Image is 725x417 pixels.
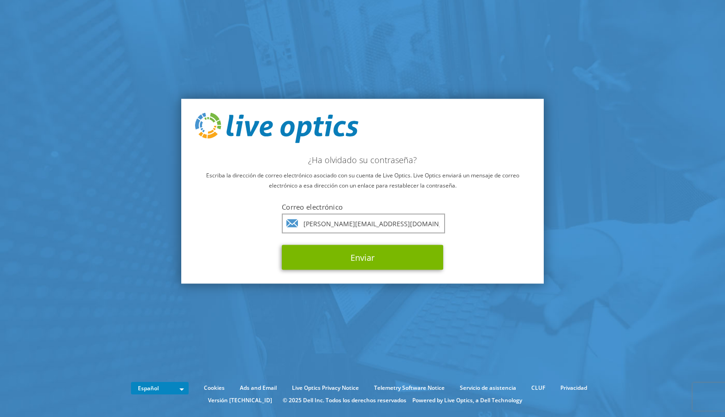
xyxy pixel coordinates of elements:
[524,383,552,393] a: CLUF
[282,245,443,270] button: Enviar
[195,170,530,190] p: Escriba la dirección de correo electrónico asociado con su cuenta de Live Optics. Live Optics env...
[412,395,522,405] li: Powered by Live Optics, a Dell Technology
[197,383,232,393] a: Cookies
[195,154,530,164] h2: ¿Ha olvidado su contraseña?
[278,395,411,405] li: © 2025 Dell Inc. Todos los derechos reservados
[367,383,452,393] a: Telemetry Software Notice
[553,383,594,393] a: Privacidad
[203,395,277,405] li: Versión [TECHNICAL_ID]
[282,202,443,211] label: Correo electrónico
[453,383,523,393] a: Servicio de asistencia
[195,113,358,143] img: live_optics_svg.svg
[233,383,284,393] a: Ads and Email
[285,383,366,393] a: Live Optics Privacy Notice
